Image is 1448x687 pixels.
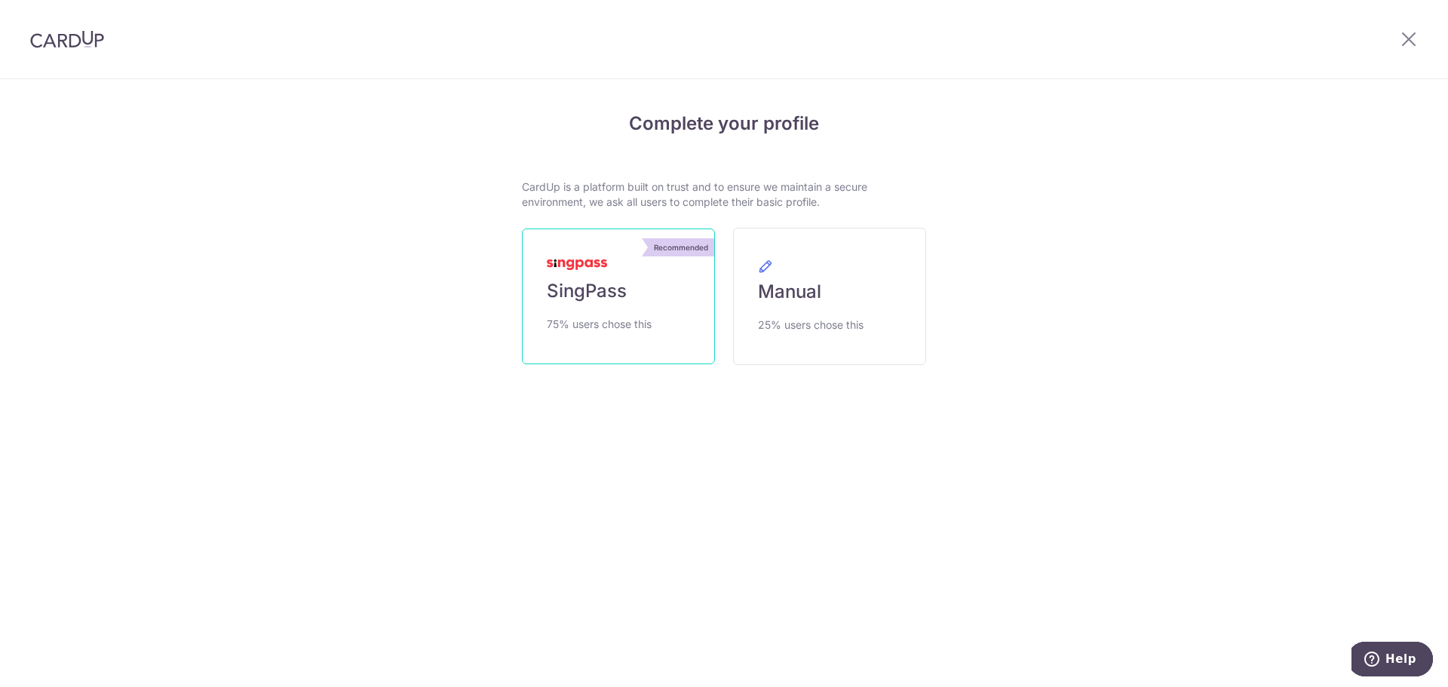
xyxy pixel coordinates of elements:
[522,110,926,137] h4: Complete your profile
[758,280,821,304] span: Manual
[522,179,926,210] p: CardUp is a platform built on trust and to ensure we maintain a secure environment, we ask all us...
[733,228,926,365] a: Manual 25% users chose this
[34,11,65,24] span: Help
[758,316,864,334] span: 25% users chose this
[648,238,714,256] div: Recommended
[30,30,104,48] img: CardUp
[547,279,627,303] span: SingPass
[547,315,652,333] span: 75% users chose this
[547,259,607,270] img: MyInfoLogo
[1351,642,1433,679] iframe: Opens a widget where you can find more information
[522,228,715,364] a: Recommended SingPass 75% users chose this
